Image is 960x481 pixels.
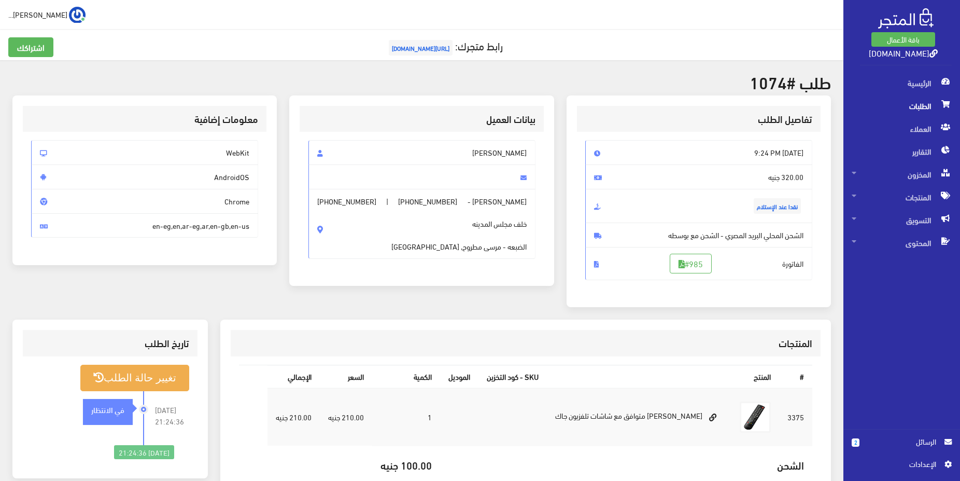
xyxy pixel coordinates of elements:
td: 210.00 جنيه [267,388,320,446]
th: الكمية [372,365,440,388]
a: اﻹعدادات [852,458,952,475]
span: [PHONE_NUMBER] [398,196,457,207]
td: 1 [372,388,440,446]
span: [PERSON_NAME] [308,140,535,165]
span: الطلبات [852,94,952,117]
a: #985 [670,254,712,273]
a: [DOMAIN_NAME] [869,45,938,60]
span: الرئيسية [852,72,952,94]
span: WebKit [31,140,258,165]
div: [DATE] 21:24:36 [114,445,174,460]
span: المنتجات [852,186,952,209]
a: المخزون [843,163,960,186]
span: التسويق [852,209,952,231]
span: خلف مجلس المدينه الضبعه - مرسى مطروح, [GEOGRAPHIC_DATA] [391,207,527,252]
span: [PHONE_NUMBER] [317,196,376,207]
a: 2 الرسائل [852,436,952,458]
span: [URL][DOMAIN_NAME] [389,40,453,56]
button: تغيير حالة الطلب [80,365,189,391]
th: السعر [320,365,372,388]
iframe: Drift Widget Chat Controller [12,410,52,449]
td: 3375 [779,388,812,446]
span: [PERSON_NAME] - | [308,189,535,259]
span: [DATE] 9:24 PM [585,140,812,165]
th: # [779,365,812,388]
span: العملاء [852,117,952,140]
span: en-eg,en,ar-eg,ar,en-gb,en-us [31,213,258,238]
th: SKU - كود التخزين [478,365,547,388]
td: [PERSON_NAME] متوافق مع شاشات تلفزيون جاك [547,388,731,446]
th: الموديل [440,365,478,388]
span: AndroidOS [31,164,258,189]
span: اﻹعدادات [860,458,936,470]
img: ... [69,7,86,23]
a: المنتجات [843,186,960,209]
h5: الشحن [448,459,804,471]
span: Chrome [31,189,258,214]
a: التقارير [843,140,960,163]
h2: طلب #1074 [12,73,831,91]
a: الطلبات [843,94,960,117]
span: الفاتورة [585,247,812,280]
a: المحتوى [843,231,960,254]
a: باقة الأعمال [871,32,935,47]
h3: المنتجات [239,338,812,348]
span: الشحن المحلي البريد المصري - الشحن مع بوسطه [585,223,812,248]
span: الرسائل [868,436,936,447]
td: 210.00 جنيه [320,388,372,446]
span: المخزون [852,163,952,186]
h5: 100.00 جنيه [380,459,432,471]
a: العملاء [843,117,960,140]
a: رابط متجرك:[URL][DOMAIN_NAME] [386,36,503,55]
a: الرئيسية [843,72,960,94]
th: اﻹجمالي [267,365,320,388]
span: [DATE] 21:24:36 [155,404,189,427]
h3: بيانات العميل [308,114,535,124]
img: . [878,8,934,29]
span: 2 [852,438,859,447]
span: نقدا عند الإستلام [754,198,801,214]
a: اشتراكك [8,37,53,57]
h3: تاريخ الطلب [31,338,189,348]
strong: في الانتظار [91,404,124,415]
h3: تفاصيل الطلب [585,114,812,124]
span: التقارير [852,140,952,163]
th: المنتج [547,365,779,388]
span: 320.00 جنيه [585,164,812,189]
h3: معلومات إضافية [31,114,258,124]
a: ... [PERSON_NAME]... [8,6,86,23]
span: المحتوى [852,231,952,254]
span: [PERSON_NAME]... [8,8,67,21]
